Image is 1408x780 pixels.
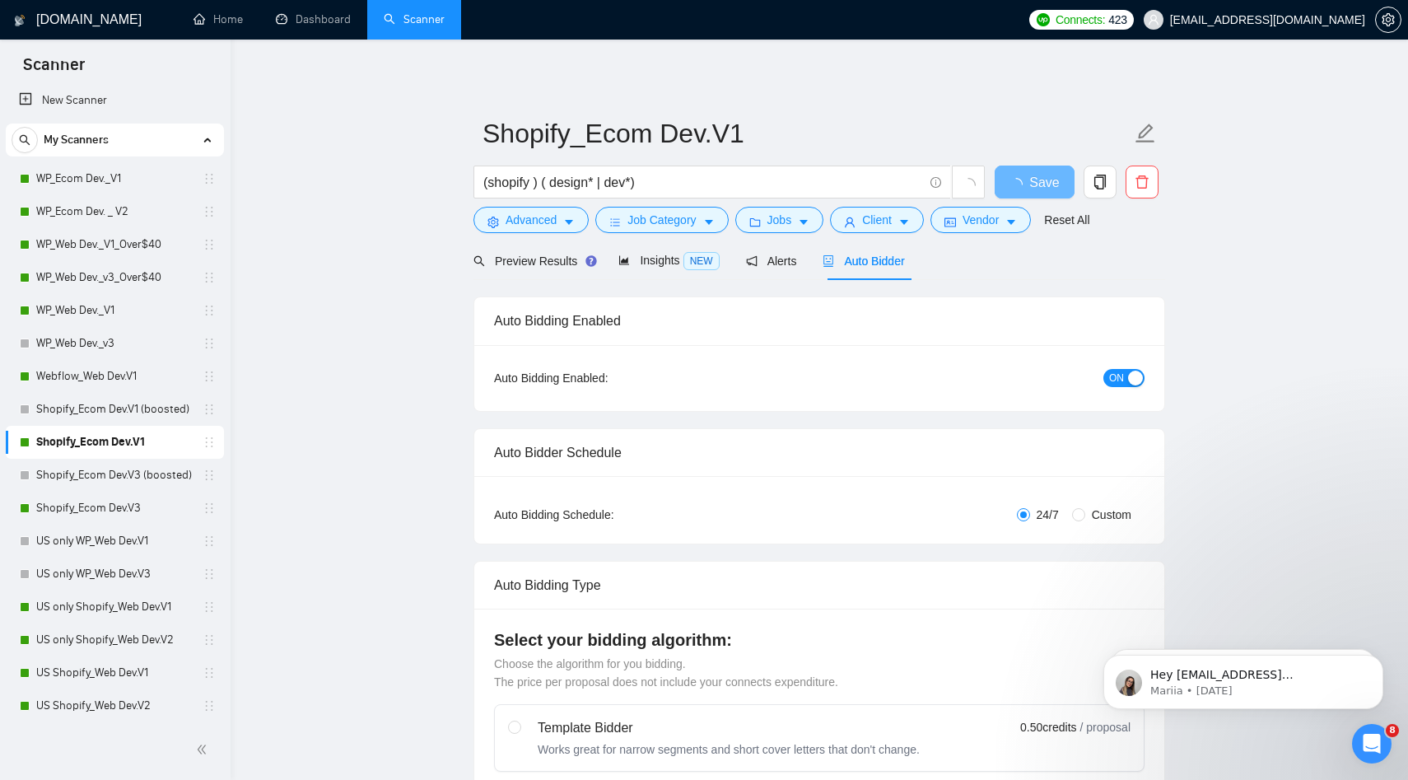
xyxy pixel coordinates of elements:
input: Scanner name... [483,113,1131,154]
button: barsJob Categorycaret-down [595,207,728,233]
span: area-chart [618,255,630,266]
span: holder [203,238,216,251]
a: WP_Ecom Dev._V1 [36,162,193,195]
span: user [844,216,856,228]
img: upwork-logo.png [1037,13,1050,26]
span: Insights [618,254,719,267]
iframe: Intercom live chat [1352,724,1392,764]
span: 8 [1386,724,1399,737]
span: Alerts [746,255,797,268]
span: loading [1009,178,1029,191]
img: logo [14,7,26,34]
span: copy [1084,175,1116,189]
div: Tooltip anchor [584,254,599,269]
span: holder [203,535,216,548]
a: New Scanner [19,84,211,117]
a: Shopify_Ecom Dev.V1 (boosted) [36,393,193,426]
div: Works great for narrow segments and short cover letters that don't change. [538,741,920,758]
span: caret-down [563,216,575,228]
div: Auto Bidder Schedule [494,429,1145,476]
span: Job Category [627,211,696,229]
a: homeHome [193,12,243,26]
span: holder [203,699,216,712]
a: Shopify_Ecom Dev.V3 [36,492,193,525]
span: search [12,134,37,146]
span: Vendor [963,211,999,229]
button: copy [1084,166,1117,199]
span: info-circle [930,177,941,188]
div: Auto Bidding Enabled [494,297,1145,344]
span: holder [203,567,216,581]
a: WP_Web Dev._V1 [36,294,193,327]
button: Save [995,166,1075,199]
span: My Scanners [44,124,109,156]
span: holder [203,600,216,614]
div: Auto Bidding Type [494,562,1145,609]
a: searchScanner [384,12,445,26]
span: search [473,255,485,267]
span: 0.50 credits [1020,718,1076,736]
span: 24/7 [1030,506,1065,524]
a: US only WP_Web Dev.V1 [36,525,193,558]
span: Preview Results [473,255,592,268]
span: caret-down [798,216,809,228]
span: robot [823,255,834,267]
a: WP_Ecom Dev. _ V2 [36,195,193,228]
div: Template Bidder [538,718,920,738]
span: Save [1029,172,1059,193]
a: WP_Web Dev._v3_Over$40 [36,261,193,294]
button: settingAdvancedcaret-down [473,207,589,233]
a: US only WP_Web Dev.V3 [36,558,193,591]
button: folderJobscaret-down [735,207,824,233]
span: bars [609,216,621,228]
span: setting [1376,13,1401,26]
span: idcard [944,216,956,228]
span: Advanced [506,211,557,229]
span: edit [1135,123,1156,144]
a: setting [1375,13,1401,26]
span: Choose the algorithm for you bidding. The price per proposal does not include your connects expen... [494,657,838,689]
span: user [1148,14,1159,26]
span: Custom [1085,506,1138,524]
button: search [12,127,38,153]
span: holder [203,403,216,416]
a: US Shopify_Web Dev.V1 [36,656,193,689]
a: dashboardDashboard [276,12,351,26]
span: Jobs [767,211,792,229]
p: Message from Mariia, sent 1d ago [72,63,284,78]
a: WP_Web Dev._v3 [36,327,193,360]
span: caret-down [898,216,910,228]
a: Shopify_Ecom Dev.V3 (boosted) [36,459,193,492]
a: US Shopify_Web Dev.V2 [36,689,193,722]
span: holder [203,337,216,350]
input: Search Freelance Jobs... [483,172,923,193]
span: folder [749,216,761,228]
button: setting [1375,7,1401,33]
span: Client [862,211,892,229]
span: caret-down [703,216,715,228]
span: Auto Bidder [823,255,904,268]
a: Webflow_Web Dev.V1 [36,360,193,393]
button: idcardVendorcaret-down [930,207,1031,233]
span: holder [203,502,216,515]
span: holder [203,205,216,218]
span: caret-down [1005,216,1017,228]
span: notification [746,255,758,267]
span: holder [203,304,216,317]
span: holder [203,436,216,449]
h4: Select your bidding algorithm: [494,628,1145,652]
div: Auto Bidding Schedule: [494,506,711,524]
span: 423 [1108,11,1126,29]
span: loading [961,178,976,193]
span: Hey [EMAIL_ADDRESS][DOMAIN_NAME], Looks like your Upwork agency FutureSells ran out of connects. ... [72,48,284,273]
span: holder [203,370,216,383]
a: Reset All [1044,211,1089,229]
span: Scanner [10,53,98,87]
iframe: Intercom notifications message [1079,620,1408,736]
a: US only Shopify_Web Dev.V2 [36,624,193,656]
span: ON [1109,369,1124,387]
span: holder [203,271,216,284]
button: delete [1126,166,1159,199]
